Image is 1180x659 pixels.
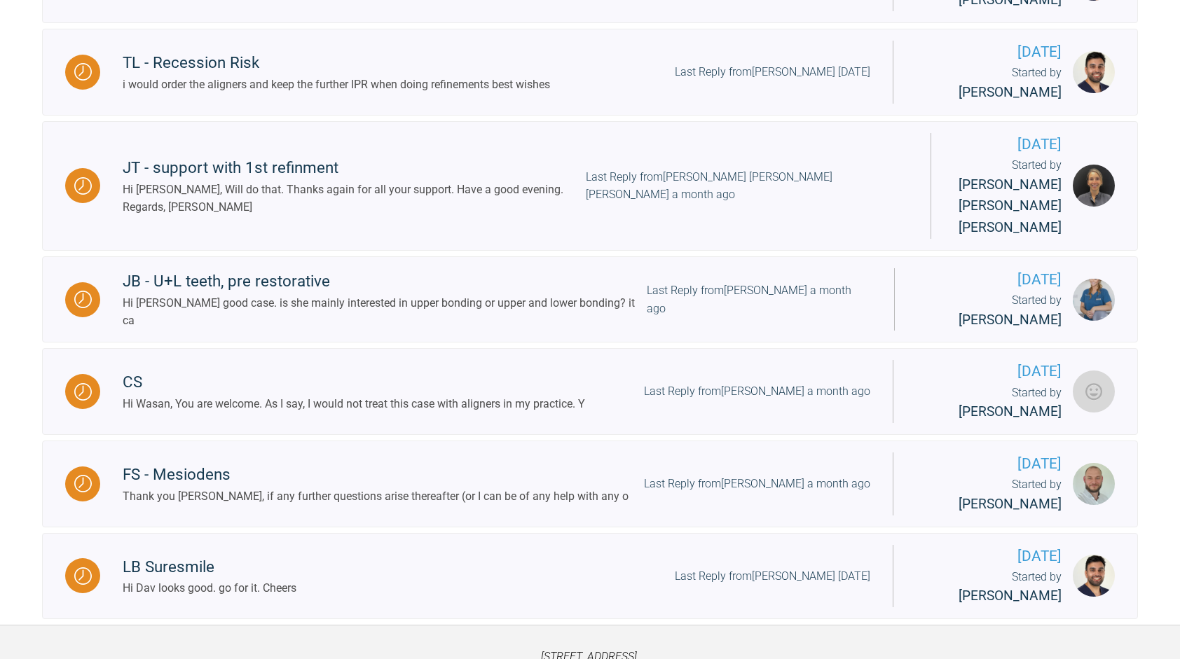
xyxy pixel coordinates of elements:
[916,476,1062,515] div: Started by
[959,312,1062,328] span: [PERSON_NAME]
[123,269,647,294] div: JB - U+L teeth, pre restorative
[1073,51,1115,93] img: Davinderjit Singh
[74,63,92,81] img: Waiting
[42,441,1138,527] a: WaitingFS - MesiodensThank you [PERSON_NAME], if any further questions arise thereafter (or I can...
[74,177,92,195] img: Waiting
[123,579,296,597] div: Hi Dav looks good. go for it. Cheers
[954,156,1062,239] div: Started by
[42,533,1138,620] a: WaitingLB SuresmileHi Dav looks good. go for it. CheersLast Reply from[PERSON_NAME] [DATE][DATE]S...
[42,29,1138,116] a: WaitingTL - Recession Riski would order the aligners and keep the further IPR when doing refineme...
[123,462,629,487] div: FS - Mesiodens
[959,588,1062,604] span: [PERSON_NAME]
[644,475,870,493] div: Last Reply from [PERSON_NAME] a month ago
[959,496,1062,512] span: [PERSON_NAME]
[916,41,1062,64] span: [DATE]
[1073,555,1115,597] img: Davinderjit Singh
[123,155,586,181] div: JT - support with 1st refinment
[74,475,92,492] img: Waiting
[954,133,1062,156] span: [DATE]
[959,403,1062,419] span: [PERSON_NAME]
[675,63,870,81] div: Last Reply from [PERSON_NAME] [DATE]
[647,282,872,317] div: Last Reply from [PERSON_NAME] a month ago
[123,370,585,395] div: CS
[123,487,629,506] div: Thank you [PERSON_NAME], if any further questions arise thereafter (or I can be of any help with ...
[916,384,1062,423] div: Started by
[1073,370,1115,412] img: Wasan Dheyab
[959,84,1062,100] span: [PERSON_NAME]
[123,294,647,330] div: Hi [PERSON_NAME] good case. is she mainly interested in upper bonding or upper and lower bonding?...
[42,348,1138,435] a: WaitingCSHi Wasan, You are welcome. As I say, I would not treat this case with aligners in my pra...
[123,50,550,76] div: TL - Recession Risk
[123,395,585,413] div: Hi Wasan, You are welcome. As I say, I would not treat this case with aligners in my practice. Y
[74,291,92,308] img: Waiting
[74,383,92,401] img: Waiting
[123,555,296,580] div: LB Suresmile
[123,76,550,94] div: i would order the aligners and keep the further IPR when doing refinements best wishes
[917,291,1062,331] div: Started by
[1073,279,1115,321] img: Katherine Weatherly
[1073,463,1115,505] img: Christopher Thomas
[123,181,586,216] div: Hi [PERSON_NAME], Will do that. Thanks again for all your support. Have a good evening. Regards, ...
[74,567,92,585] img: Waiting
[644,382,870,401] div: Last Reply from [PERSON_NAME] a month ago
[42,256,1138,343] a: WaitingJB - U+L teeth, pre restorativeHi [PERSON_NAME] good case. is she mainly interested in upp...
[916,64,1062,103] div: Started by
[42,121,1138,251] a: WaitingJT - support with 1st refinmentHi [PERSON_NAME], Will do that. Thanks again for all your s...
[959,176,1062,235] span: [PERSON_NAME] [PERSON_NAME] [PERSON_NAME]
[916,452,1062,476] span: [DATE]
[1073,165,1115,207] img: Joana Alexandra Domingues Santos de Matos
[916,545,1062,568] span: [DATE]
[916,568,1062,607] div: Started by
[675,567,870,585] div: Last Reply from [PERSON_NAME] [DATE]
[916,360,1062,383] span: [DATE]
[917,268,1062,291] span: [DATE]
[586,168,908,204] div: Last Reply from [PERSON_NAME] [PERSON_NAME] [PERSON_NAME] a month ago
